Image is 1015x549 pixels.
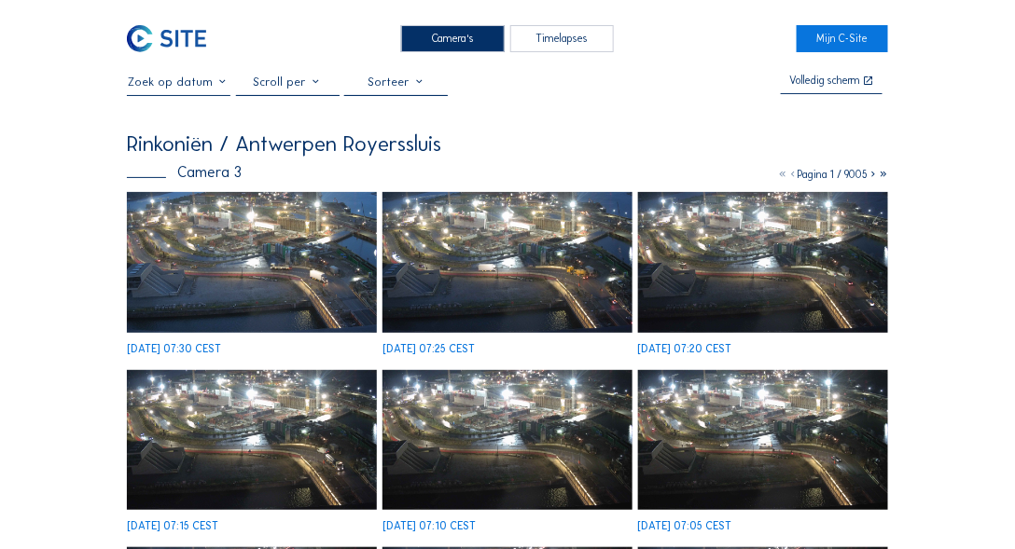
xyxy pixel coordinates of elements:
img: image_53572594 [638,370,888,511]
div: Timelapses [510,25,614,52]
div: [DATE] 07:25 CEST [382,344,475,354]
span: Pagina 1 / 9005 [798,168,868,181]
div: Camera's [401,25,505,52]
div: Volledig scherm [790,75,861,87]
div: [DATE] 07:30 CEST [127,344,221,354]
input: Zoek op datum 󰅀 [127,75,230,89]
div: [DATE] 07:05 CEST [638,521,732,531]
div: [DATE] 07:10 CEST [382,521,476,531]
div: [DATE] 07:15 CEST [127,521,218,531]
img: C-SITE Logo [127,25,206,52]
div: Camera 3 [127,165,242,180]
img: image_53572780 [382,370,633,511]
a: Mijn C-Site [797,25,888,52]
div: [DATE] 07:20 CEST [638,344,732,354]
a: C-SITE Logo [127,25,218,52]
img: image_53573082 [382,192,633,333]
img: image_53573020 [638,192,888,333]
img: image_53572870 [127,370,377,511]
div: Rinkoniën / Antwerpen Royerssluis [127,133,441,155]
img: image_53573235 [127,192,377,333]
